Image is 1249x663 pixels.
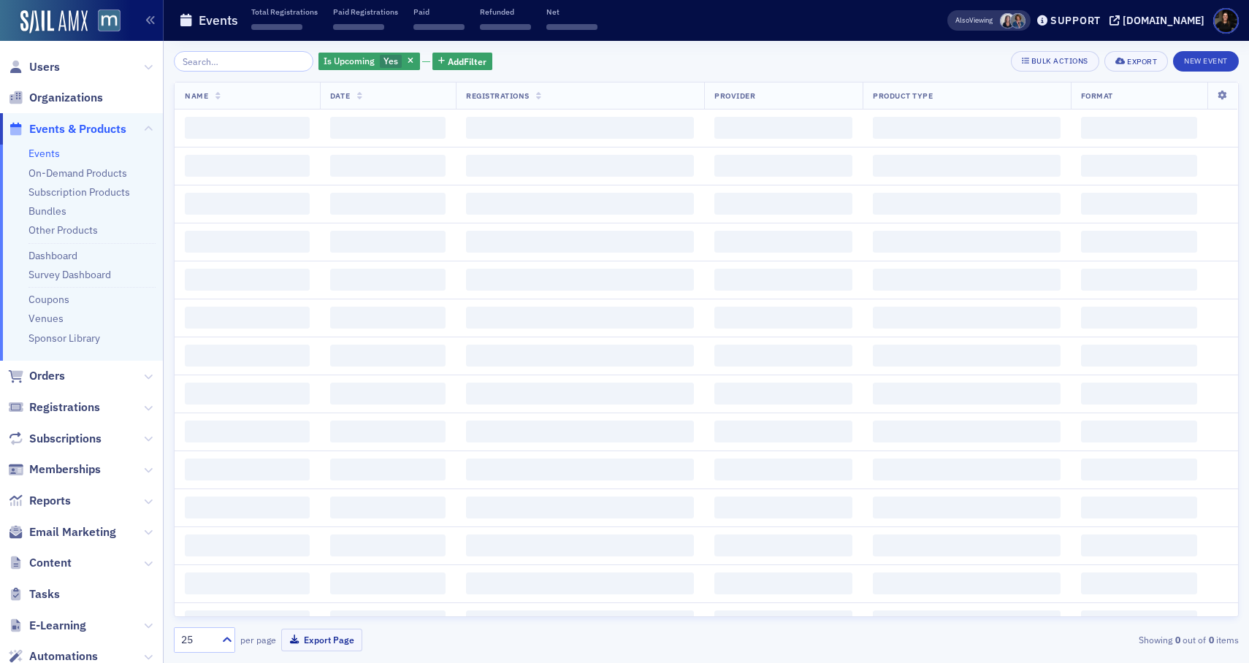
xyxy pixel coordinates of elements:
a: Coupons [28,293,69,306]
span: ‌ [1081,117,1197,139]
span: ‌ [185,497,310,518]
span: ‌ [466,193,694,215]
span: ‌ [466,534,694,556]
span: ‌ [330,193,446,215]
a: Venues [28,312,64,325]
span: ‌ [185,269,310,291]
div: Yes [318,53,420,71]
span: ‌ [330,383,446,405]
span: ‌ [330,269,446,291]
span: ‌ [873,345,1060,367]
a: Events [28,147,60,160]
span: ‌ [1081,155,1197,177]
img: SailAMX [98,9,121,32]
span: ‌ [873,610,1060,632]
span: ‌ [185,345,310,367]
strong: 0 [1172,633,1183,646]
span: ‌ [466,459,694,480]
h1: Events [199,12,238,29]
span: ‌ [466,610,694,632]
span: Add Filter [448,55,486,68]
span: ‌ [1081,497,1197,518]
span: ‌ [185,534,310,556]
span: Events & Products [29,121,126,137]
span: ‌ [873,459,1060,480]
div: Bulk Actions [1031,57,1088,65]
span: ‌ [466,383,694,405]
a: Dashboard [28,249,77,262]
img: SailAMX [20,10,88,34]
span: ‌ [1081,345,1197,367]
div: Export [1127,58,1157,66]
a: Organizations [8,90,103,106]
button: AddFilter [432,53,492,71]
span: Orders [29,368,65,384]
span: ‌ [873,421,1060,442]
span: ‌ [714,117,852,139]
span: ‌ [185,231,310,253]
span: Kelly Brown [1000,13,1015,28]
label: per page [240,633,276,646]
span: ‌ [714,193,852,215]
span: ‌ [185,307,310,329]
span: ‌ [185,610,310,632]
span: ‌ [873,534,1060,556]
a: Registrations [8,399,100,415]
span: ‌ [714,534,852,556]
span: ‌ [1081,459,1197,480]
span: ‌ [185,117,310,139]
span: ‌ [185,459,310,480]
a: Tasks [8,586,60,602]
span: ‌ [873,307,1060,329]
span: ‌ [873,155,1060,177]
a: Reports [8,493,71,509]
span: ‌ [330,534,446,556]
span: Provider [714,91,755,101]
span: ‌ [1081,307,1197,329]
span: ‌ [873,383,1060,405]
span: ‌ [466,269,694,291]
span: ‌ [333,24,384,30]
button: Export Page [281,629,362,651]
span: Yes [383,55,398,66]
span: Is Upcoming [324,55,375,66]
span: ‌ [251,24,302,30]
a: Email Marketing [8,524,116,540]
div: Also [955,15,969,25]
span: ‌ [714,572,852,594]
span: ‌ [185,572,310,594]
span: ‌ [330,497,446,518]
span: ‌ [873,231,1060,253]
span: ‌ [1081,383,1197,405]
span: ‌ [873,269,1060,291]
span: Users [29,59,60,75]
a: Survey Dashboard [28,268,111,281]
span: ‌ [1081,572,1197,594]
span: ‌ [1081,231,1197,253]
a: Bundles [28,204,66,218]
input: Search… [174,51,313,72]
span: Registrations [29,399,100,415]
a: Other Products [28,223,98,237]
span: Product Type [873,91,933,101]
span: ‌ [873,117,1060,139]
button: New Event [1173,51,1239,72]
span: Registrations [466,91,530,101]
span: ‌ [330,155,446,177]
span: Viewing [955,15,993,26]
span: ‌ [330,459,446,480]
span: E-Learning [29,618,86,634]
a: Sponsor Library [28,331,100,345]
span: ‌ [466,155,694,177]
span: Chris Dougherty [1010,13,1025,28]
span: Date [330,91,350,101]
a: On-Demand Products [28,166,127,180]
span: Subscriptions [29,431,102,447]
span: Organizations [29,90,103,106]
span: ‌ [413,24,465,30]
span: Profile [1213,8,1239,34]
span: ‌ [466,497,694,518]
span: ‌ [466,231,694,253]
span: ‌ [873,497,1060,518]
